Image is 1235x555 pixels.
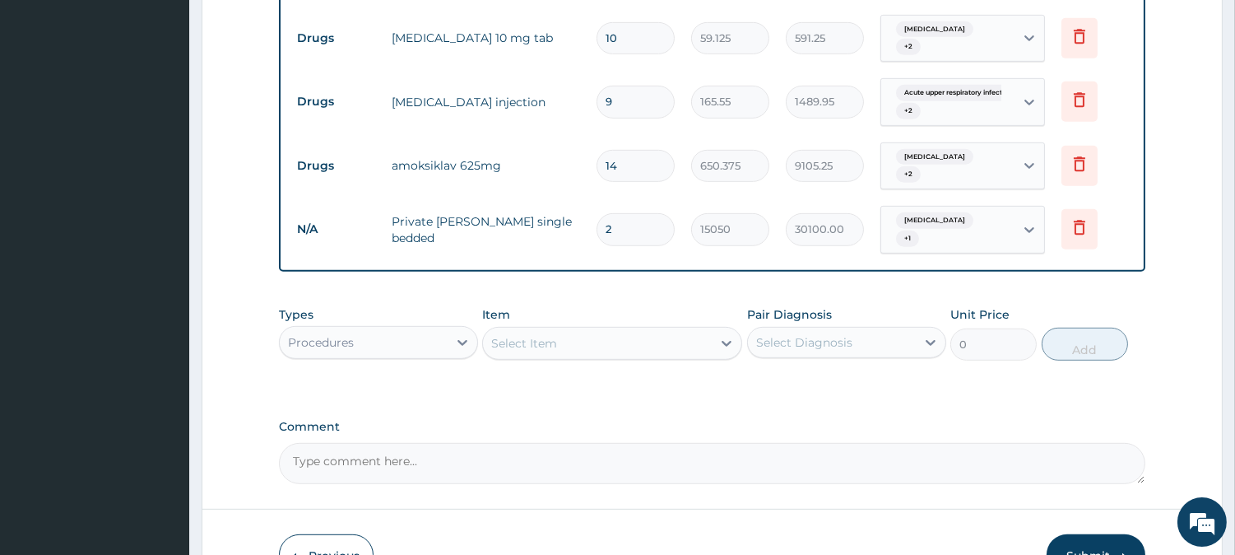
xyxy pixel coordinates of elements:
[896,149,973,166] span: [MEDICAL_DATA]
[8,375,313,433] textarea: Type your message and hit 'Enter'
[747,306,832,323] label: Pair Diagnosis
[383,21,588,54] td: [MEDICAL_DATA] 10 mg tab
[288,334,354,351] div: Procedures
[30,82,67,124] img: d_794563401_company_1708531726252_794563401
[95,170,227,337] span: We're online!
[383,149,588,182] td: amoksiklav 625mg
[950,306,1010,323] label: Unit Price
[279,420,1145,434] label: Comment
[383,205,588,254] td: Private [PERSON_NAME] single bedded
[289,23,383,54] td: Drugs
[896,21,973,38] span: [MEDICAL_DATA]
[289,86,383,117] td: Drugs
[896,85,1015,101] span: Acute upper respiratory infect...
[383,86,588,119] td: [MEDICAL_DATA] injection
[482,306,510,323] label: Item
[270,8,309,48] div: Minimize live chat window
[756,334,852,351] div: Select Diagnosis
[896,103,921,119] span: + 2
[1042,328,1128,361] button: Add
[896,212,973,229] span: [MEDICAL_DATA]
[896,39,921,55] span: + 2
[86,92,276,114] div: Chat with us now
[289,214,383,245] td: N/A
[896,231,919,247] span: + 1
[491,335,557,352] div: Select Item
[896,166,921,183] span: + 2
[279,308,313,322] label: Types
[289,151,383,181] td: Drugs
